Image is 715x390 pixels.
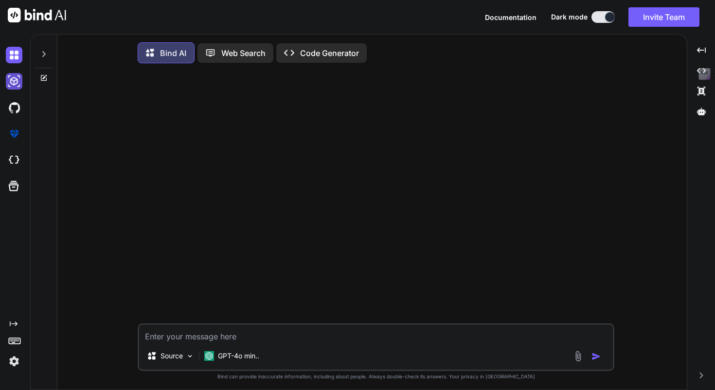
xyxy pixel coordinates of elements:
p: Source [161,351,183,361]
img: darkAi-studio [6,73,22,90]
img: darkChat [6,47,22,63]
p: Code Generator [300,47,359,59]
img: premium [6,126,22,142]
img: cloudideIcon [6,152,22,168]
img: attachment [572,351,584,362]
img: githubDark [6,99,22,116]
img: icon [591,352,601,361]
p: Web Search [221,47,266,59]
span: Documentation [485,13,536,21]
img: Pick Models [186,352,194,360]
p: GPT-4o min.. [218,351,259,361]
button: Invite Team [628,7,699,27]
img: GPT-4o mini [204,351,214,361]
img: settings [6,353,22,370]
button: Documentation [485,12,536,22]
span: Dark mode [551,12,588,22]
img: Bind AI [8,8,66,22]
p: Bind can provide inaccurate information, including about people. Always double-check its answers.... [138,373,614,380]
p: Bind AI [160,47,186,59]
